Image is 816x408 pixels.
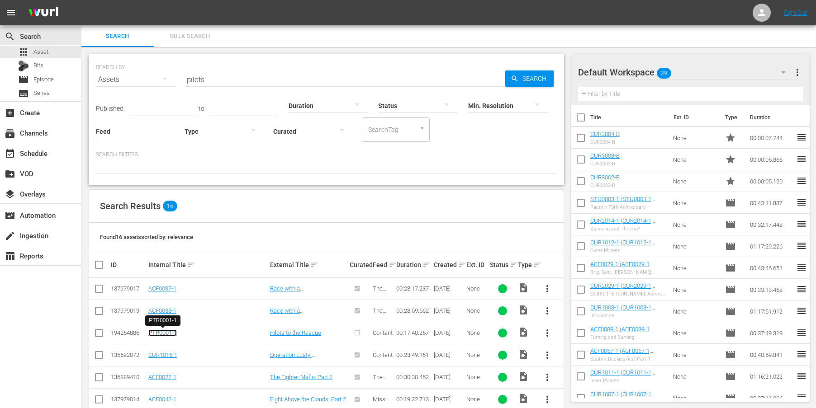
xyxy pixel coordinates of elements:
span: Video [518,393,529,404]
span: Automation [5,210,15,221]
span: Promo [725,132,736,143]
span: Episode [725,371,736,382]
span: to [199,105,204,112]
td: 01:17:29.226 [746,235,796,257]
a: Fight Above the Clouds: Part 2 [270,396,346,403]
span: Episode [725,197,736,208]
div: 135592072 [111,352,146,358]
td: None [669,214,721,235]
a: ACF0037-1 [148,285,176,292]
div: CUR3004-B [590,139,620,145]
div: 00:28:59.562 [396,307,431,314]
span: Found 16 assets sorted by: relevance [100,234,193,240]
a: CUR1016-1 [148,352,177,358]
a: Operation Lusty: [PERSON_NAME] for the First Nazi Jet [270,352,344,372]
div: ID [111,261,146,268]
td: None [669,366,721,387]
a: ACF0089-1 (ACF0089-1 (VARIANT)) [590,326,653,339]
div: CUR3002-B [590,183,620,188]
span: reorder [796,240,807,251]
span: Episode [18,74,29,85]
td: None [669,149,721,170]
span: more_vert [542,372,553,383]
div: None [466,329,487,336]
span: Promo [725,154,736,165]
td: 01:16:21.022 [746,366,796,387]
span: Episode [725,219,736,230]
span: more_vert [542,328,553,338]
td: None [669,235,721,257]
a: Pilots to the Rescue [270,329,321,336]
div: None [466,307,487,314]
div: Type [518,259,534,270]
span: reorder [796,132,807,143]
span: sort [187,261,195,269]
span: reorder [796,392,807,403]
span: reorder [796,349,807,360]
a: Sign Out [784,9,807,16]
div: [DATE] [434,307,464,314]
span: sort [310,261,318,269]
div: Assets [96,67,176,92]
div: Outer Planets [590,248,666,253]
span: reorder [796,284,807,295]
button: more_vert [792,61,803,83]
div: Bits [18,61,29,71]
span: Channels [5,128,15,139]
span: Ingestion [5,230,15,241]
span: reorder [796,262,807,273]
a: CUR1011-1 (CUR1011-1 (VARIANT)) [590,369,655,383]
div: 137979017 [111,285,146,292]
div: [DATE] [434,329,464,336]
td: 00:00:05.120 [746,170,796,192]
button: Search [505,70,554,87]
span: more_vert [542,394,553,405]
span: Video [518,305,529,315]
div: Surviving and Thriving? [590,226,666,232]
th: Duration [745,105,799,130]
div: 137979019 [111,307,146,314]
span: Reports [5,251,15,262]
span: The Aviators [373,307,390,328]
div: Pacmin 75th Anniversary [590,204,666,210]
div: [DATE] [434,396,464,403]
div: Internal Title [148,259,267,270]
div: [DATE] [434,374,464,380]
span: Series [33,89,50,98]
span: more_vert [542,350,553,361]
button: more_vert [536,278,558,300]
span: reorder [796,305,807,316]
span: sort [510,261,518,269]
span: more_vert [542,283,553,294]
button: more_vert [536,322,558,344]
span: Episode [725,284,736,295]
td: 00:40:59.841 [746,344,796,366]
span: Promo [725,176,736,187]
div: None [466,374,487,380]
td: 00:00:05.866 [746,149,796,170]
div: Feed [373,259,394,270]
div: Ext. ID [466,261,487,268]
span: Search [519,70,554,87]
span: Video [518,371,529,382]
td: 00:32:17.448 [746,214,796,235]
div: Duration [396,259,431,270]
td: None [669,322,721,344]
div: 136889410 [111,374,146,380]
th: Type [720,105,745,130]
span: sort [389,261,397,269]
span: Episode [725,241,736,252]
a: PTR0001-1 [148,329,177,336]
td: None [669,344,721,366]
a: CUR3004-B [590,131,620,137]
div: Default Workspace [578,60,794,85]
a: ACF0042-1 [148,396,176,403]
span: reorder [796,197,807,208]
th: Title [590,105,668,130]
td: None [669,300,721,322]
span: Published: [96,105,125,112]
div: CUR3003-B [590,161,620,167]
a: ACF0038-1 [148,307,176,314]
span: Video [518,282,529,293]
td: 00:43:46.651 [746,257,796,279]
